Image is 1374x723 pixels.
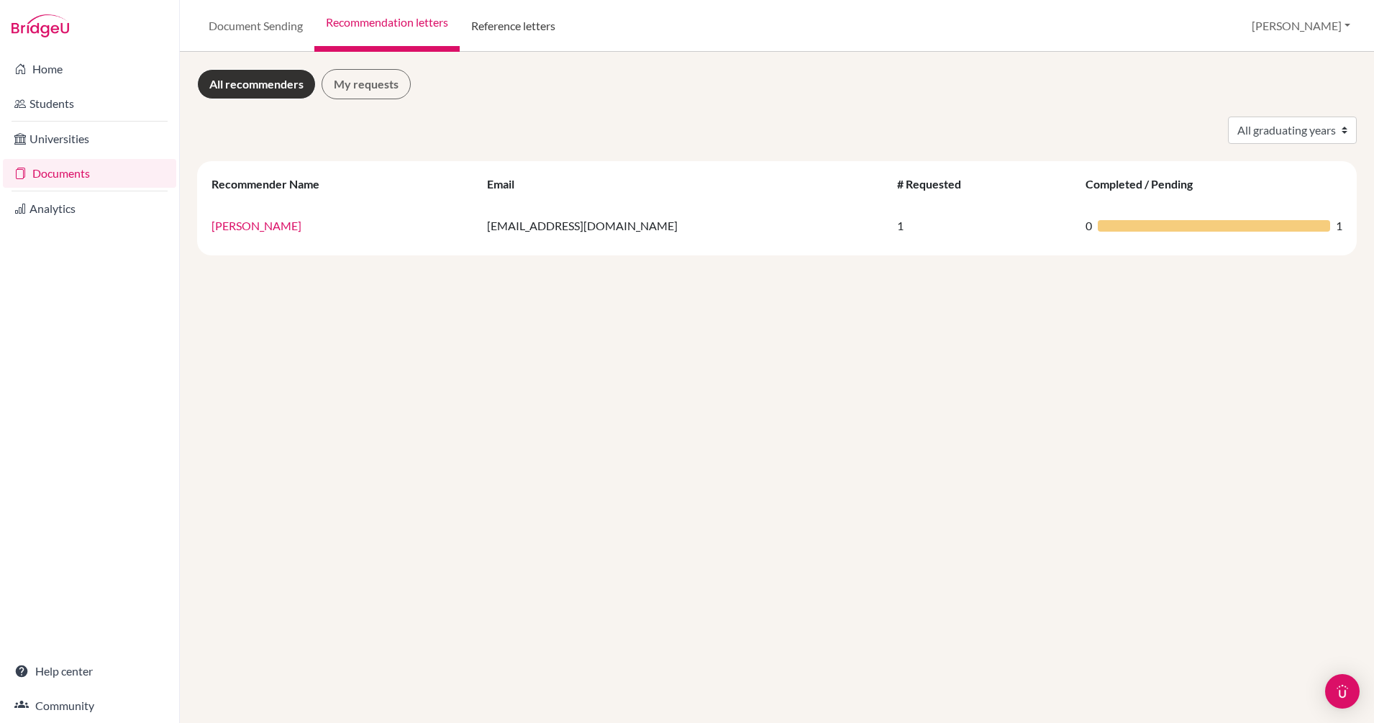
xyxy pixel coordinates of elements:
[1325,674,1360,709] div: Open Intercom Messenger
[1245,12,1357,40] button: [PERSON_NAME]
[3,89,176,118] a: Students
[211,219,301,232] a: [PERSON_NAME]
[478,201,888,250] td: [EMAIL_ADDRESS][DOMAIN_NAME]
[888,201,1077,250] td: 1
[1336,217,1342,235] span: 1
[3,657,176,686] a: Help center
[897,177,975,191] div: # Requested
[1086,217,1092,235] span: 0
[12,14,69,37] img: Bridge-U
[3,159,176,188] a: Documents
[3,55,176,83] a: Home
[197,69,316,99] a: All recommenders
[3,691,176,720] a: Community
[1086,177,1207,191] div: Completed / Pending
[487,177,529,191] div: Email
[322,69,411,99] a: My requests
[3,194,176,223] a: Analytics
[211,177,334,191] div: Recommender Name
[3,124,176,153] a: Universities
